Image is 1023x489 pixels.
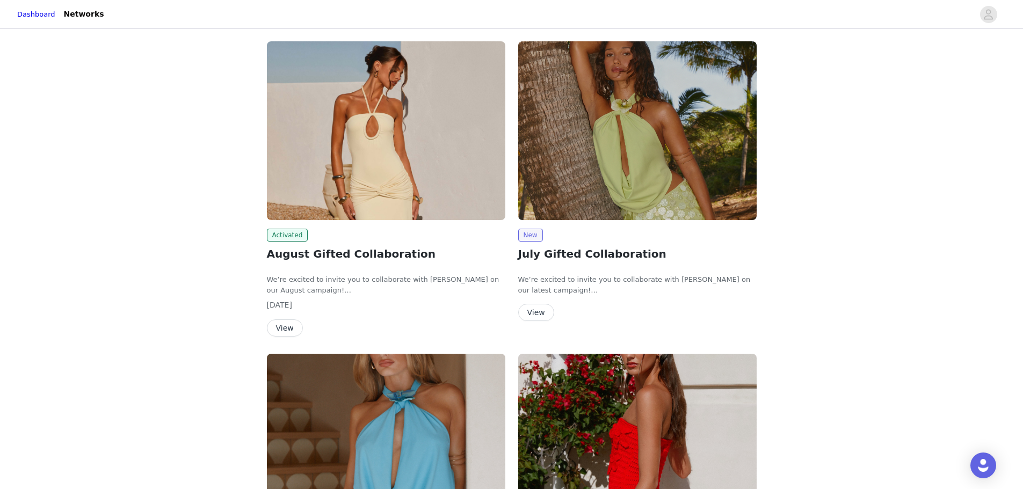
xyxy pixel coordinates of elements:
a: Dashboard [17,9,55,20]
div: Open Intercom Messenger [970,452,996,478]
a: Networks [57,2,111,26]
p: We’re excited to invite you to collaborate with [PERSON_NAME] on our latest campaign! [518,274,757,295]
span: [DATE] [267,301,292,309]
div: avatar [983,6,993,23]
button: View [518,304,554,321]
button: View [267,319,303,337]
h2: July Gifted Collaboration [518,246,757,262]
span: Activated [267,229,308,242]
h2: August Gifted Collaboration [267,246,505,262]
img: Peppermayo AUS [518,41,757,220]
span: New [518,229,543,242]
a: View [267,324,303,332]
p: We’re excited to invite you to collaborate with [PERSON_NAME] on our August campaign! [267,274,505,295]
a: View [518,309,554,317]
img: Peppermayo AUS [267,41,505,220]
